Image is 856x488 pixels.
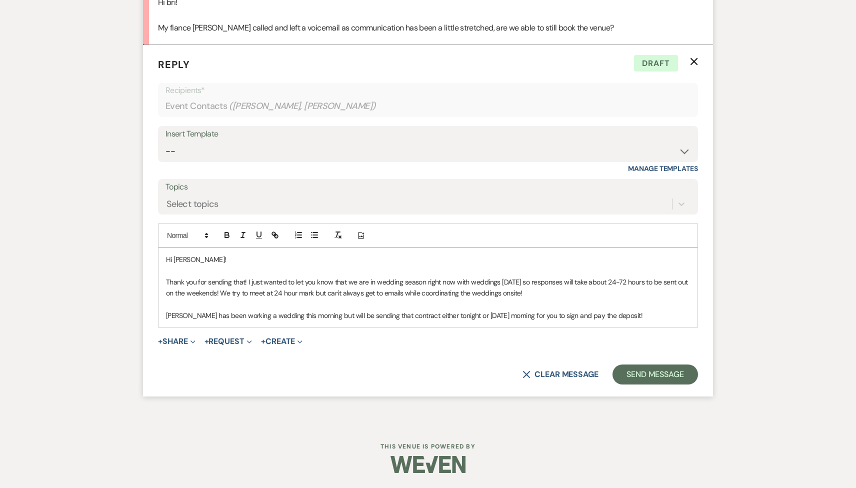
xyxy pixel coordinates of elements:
[390,447,465,482] img: Weven Logo
[166,197,218,210] div: Select topics
[165,127,690,141] div: Insert Template
[158,21,698,34] p: My fiance [PERSON_NAME] called and left a voicemail as communication has been a little stretched,...
[158,58,190,71] span: Reply
[204,337,209,345] span: +
[165,84,690,97] p: Recipients*
[166,254,690,265] p: Hi [PERSON_NAME]!
[158,337,162,345] span: +
[166,310,690,321] p: [PERSON_NAME] has been working a wedding this morning but will be sending that contract either to...
[166,276,690,299] p: Thank you for sending that! I just wanted to let you know that we are in wedding season right now...
[165,96,690,116] div: Event Contacts
[522,370,598,378] button: Clear message
[229,99,376,113] span: ( [PERSON_NAME], [PERSON_NAME] )
[261,337,265,345] span: +
[158,337,195,345] button: Share
[261,337,302,345] button: Create
[204,337,252,345] button: Request
[628,164,698,173] a: Manage Templates
[612,364,698,384] button: Send Message
[634,55,678,72] span: Draft
[165,180,690,194] label: Topics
